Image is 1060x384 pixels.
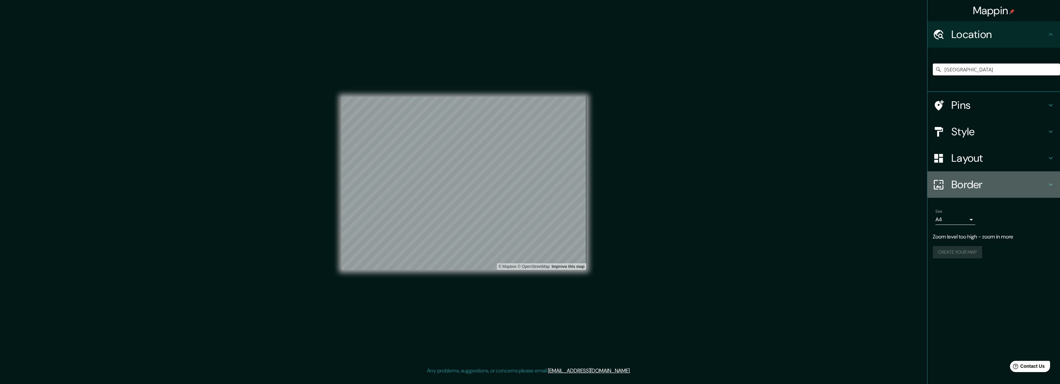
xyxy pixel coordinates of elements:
div: . [632,367,633,375]
div: . [631,367,632,375]
h4: Location [951,28,1047,41]
a: Map feedback [552,264,584,269]
iframe: Help widget launcher [1001,358,1053,377]
canvas: Map [342,97,586,270]
h4: Layout [951,151,1047,165]
p: Any problems, suggestions, or concerns please email . [427,367,631,375]
div: Style [927,118,1060,145]
p: Zoom level too high - zoom in more [933,233,1055,241]
h4: Pins [951,99,1047,112]
a: [EMAIL_ADDRESS][DOMAIN_NAME] [548,367,630,374]
a: Mapbox [499,264,517,269]
input: Pick your city or area [933,64,1060,75]
h4: Border [951,178,1047,191]
h4: Style [951,125,1047,138]
div: Location [927,21,1060,48]
div: A4 [935,214,975,225]
a: OpenStreetMap [518,264,550,269]
img: pin-icon.png [1009,9,1015,14]
h4: Mappin [973,4,1015,17]
div: Pins [927,92,1060,118]
label: Size [935,209,942,214]
div: Layout [927,145,1060,171]
div: Border [927,171,1060,198]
